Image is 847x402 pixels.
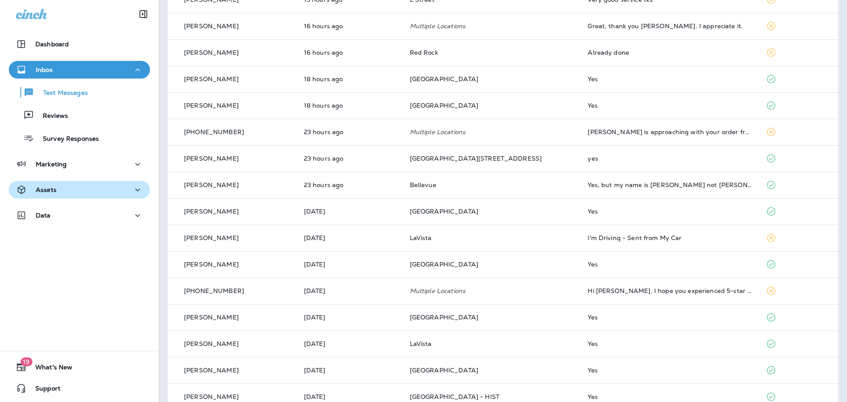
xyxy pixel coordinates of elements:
p: Sep 2, 2025 01:52 PM [304,367,396,374]
p: Multiple Locations [410,287,574,294]
p: Sep 3, 2025 04:14 PM [304,49,396,56]
p: [PHONE_NUMBER] [184,287,244,294]
span: LaVista [410,340,432,348]
button: Inbox [9,61,150,79]
p: [PERSON_NAME] [184,367,239,374]
button: Text Messages [9,83,150,101]
p: [PERSON_NAME] [184,181,239,188]
span: [GEOGRAPHIC_DATA] [410,260,478,268]
div: Yes [588,261,752,268]
span: 19 [20,357,32,366]
p: [PERSON_NAME] [184,340,239,347]
div: Yes, but my name is Allison not Douglas [588,181,752,188]
button: Support [9,379,150,397]
p: [PERSON_NAME] [184,155,239,162]
span: [GEOGRAPHIC_DATA] [410,101,478,109]
span: Red Rock [410,49,438,56]
p: Sep 2, 2025 02:11 PM [304,340,396,347]
div: Already done [588,49,752,56]
div: Yes [588,75,752,83]
p: Sep 2, 2025 12:52 PM [304,393,396,400]
p: Dashboard [35,41,69,48]
div: Great, thank you Brian. I appreciate it. [588,23,752,30]
div: Hi Erlinda, I hope you experienced 5-star service today! A positive review from homeowners like y... [588,287,752,294]
p: Sep 3, 2025 09:14 AM [304,155,396,162]
p: [PERSON_NAME] [184,234,239,241]
button: Dashboard [9,35,150,53]
p: Sep 3, 2025 09:05 AM [304,181,396,188]
span: [GEOGRAPHIC_DATA] - HIST [410,393,499,401]
span: Bellevue [410,181,436,189]
div: Yes [588,393,752,400]
div: yes [588,155,752,162]
p: Sep 3, 2025 04:23 PM [304,23,396,30]
span: [GEOGRAPHIC_DATA] [410,313,478,321]
div: Yes [588,340,752,347]
p: [PERSON_NAME] [184,261,239,268]
button: Collapse Sidebar [131,5,156,23]
p: [PERSON_NAME] [184,102,239,109]
p: Inbox [36,66,52,73]
p: Survey Responses [34,135,99,143]
p: Sep 2, 2025 04:58 PM [304,234,396,241]
p: Assets [36,186,56,193]
button: Survey Responses [9,129,150,147]
div: Jean is approaching with your order from 1-800 Radiator. Your Dasher will hand the order to you. [588,128,752,135]
p: [PERSON_NAME] [184,393,239,400]
span: Support [26,385,60,395]
span: [GEOGRAPHIC_DATA] [410,75,478,83]
p: Sep 2, 2025 06:23 PM [304,208,396,215]
p: [PERSON_NAME] [184,314,239,321]
div: Yes [588,208,752,215]
p: Sep 2, 2025 03:05 PM [304,287,396,294]
p: Sep 3, 2025 01:56 PM [304,102,396,109]
button: Data [9,207,150,224]
div: Yes [588,314,752,321]
p: [PERSON_NAME] [184,208,239,215]
p: [PHONE_NUMBER] [184,128,244,135]
p: Marketing [36,161,67,168]
p: Reviews [34,112,68,120]
div: Yes [588,367,752,374]
p: Multiple Locations [410,23,574,30]
p: [PERSON_NAME] [184,49,239,56]
div: I'm Driving - Sent from My Car [588,234,752,241]
button: Reviews [9,106,150,124]
p: Sep 2, 2025 03:07 PM [304,261,396,268]
p: [PERSON_NAME] [184,75,239,83]
button: Marketing [9,155,150,173]
span: [GEOGRAPHIC_DATA] [410,366,478,374]
button: Assets [9,181,150,199]
span: What's New [26,364,72,374]
p: Sep 3, 2025 02:09 PM [304,75,396,83]
span: LaVista [410,234,432,242]
p: Data [36,212,51,219]
div: Yes [588,102,752,109]
button: 19What's New [9,358,150,376]
p: Sep 2, 2025 02:52 PM [304,314,396,321]
p: Sep 3, 2025 09:32 AM [304,128,396,135]
p: [PERSON_NAME] [184,23,239,30]
span: [GEOGRAPHIC_DATA][STREET_ADDRESS] [410,154,542,162]
p: Text Messages [34,89,88,98]
span: [GEOGRAPHIC_DATA] [410,207,478,215]
p: Multiple Locations [410,128,574,135]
